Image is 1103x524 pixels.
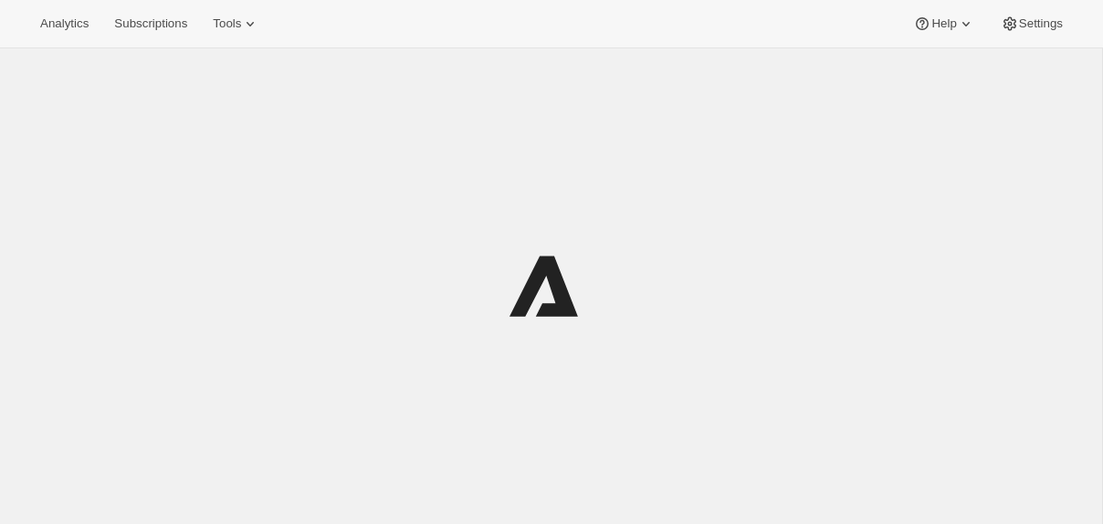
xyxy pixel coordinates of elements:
button: Subscriptions [103,11,198,37]
span: Analytics [40,16,89,31]
span: Subscriptions [114,16,187,31]
span: Settings [1019,16,1063,31]
button: Analytics [29,11,100,37]
span: Tools [213,16,241,31]
button: Tools [202,11,270,37]
button: Settings [990,11,1074,37]
span: Help [931,16,956,31]
button: Help [902,11,985,37]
